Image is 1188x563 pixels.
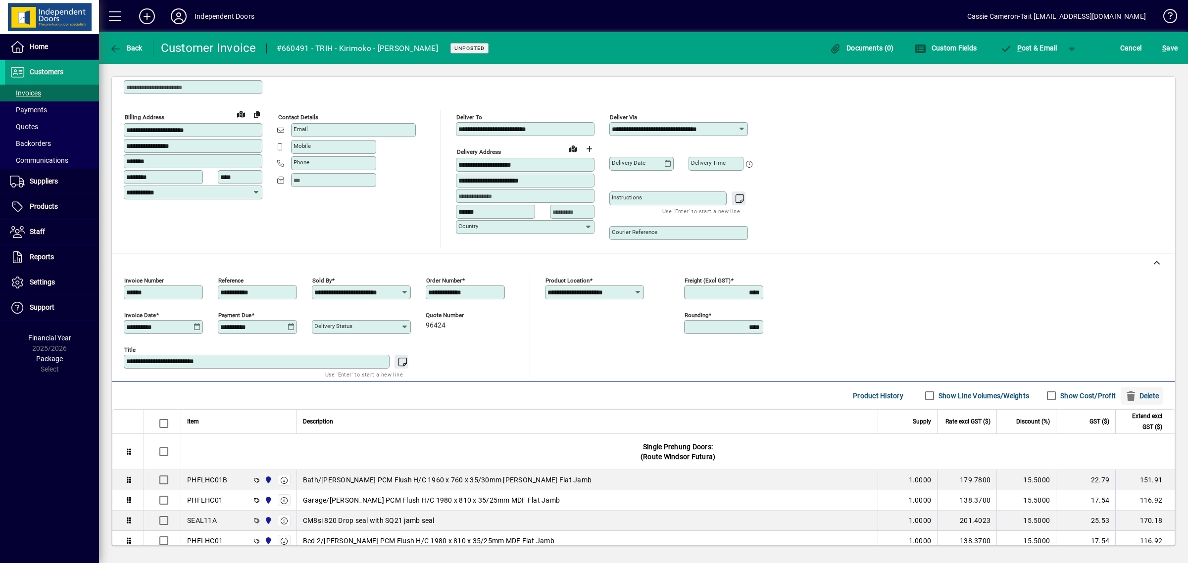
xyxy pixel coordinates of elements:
span: Description [303,416,333,427]
span: Rate excl GST ($) [945,416,990,427]
a: Payments [5,101,99,118]
td: 116.92 [1115,490,1175,511]
span: Bath/[PERSON_NAME] PCM Flush H/C 1960 x 760 x 35/30mm [PERSON_NAME] Flat Jamb [303,475,592,485]
a: View on map [233,106,249,122]
span: Settings [30,278,55,286]
mat-label: Courier Reference [612,229,657,235]
mat-hint: Use 'Enter' to start a new line [325,369,403,380]
a: Invoices [5,85,99,101]
mat-label: Deliver To [456,114,482,121]
mat-label: Delivery status [314,323,352,329]
span: Extend excl GST ($) [1122,411,1162,432]
button: Cancel [1118,39,1144,57]
td: 170.18 [1115,511,1175,531]
div: 179.7800 [943,475,990,485]
span: Cancel [1120,40,1142,56]
mat-label: Instructions [612,194,642,201]
span: Supply [913,416,931,427]
div: 138.3700 [943,536,990,546]
span: S [1162,44,1166,52]
span: Cromwell Central Otago [262,515,273,526]
span: Discount (%) [1016,416,1050,427]
span: Cromwell Central Otago [262,474,273,485]
span: Package [36,355,63,363]
span: 1.0000 [909,536,932,546]
label: Show Line Volumes/Weights [937,391,1029,401]
mat-hint: Use 'Enter' to start a new line [662,205,740,217]
div: PHFLHC01 [187,495,223,505]
a: Reports [5,245,99,270]
span: 1.0000 [909,475,932,485]
div: 138.3700 [943,495,990,505]
span: Item [187,416,199,427]
span: ave [1162,40,1178,56]
a: Staff [5,220,99,244]
label: Show Cost/Profit [1058,391,1116,401]
td: 15.5000 [996,531,1056,551]
span: Reports [30,253,54,261]
td: 17.54 [1056,490,1115,511]
span: Back [109,44,143,52]
td: 15.5000 [996,470,1056,490]
button: Back [107,39,145,57]
div: Cassie Cameron-Tait [EMAIL_ADDRESS][DOMAIN_NAME] [967,8,1146,24]
app-page-header-button: Back [99,39,153,57]
a: Suppliers [5,169,99,194]
button: Copy to Delivery address [249,106,265,122]
span: Quote number [426,312,485,319]
span: ost & Email [1000,44,1057,52]
mat-label: Invoice number [124,277,164,284]
td: 22.79 [1056,470,1115,490]
app-page-header-button: Delete selection [1121,387,1168,405]
mat-label: Email [294,126,308,133]
span: Staff [30,228,45,235]
span: Support [30,303,54,311]
div: 201.4023 [943,516,990,525]
mat-label: Invoice date [124,312,156,319]
span: 96424 [426,322,445,329]
mat-label: Delivery date [612,159,645,166]
a: Products [5,194,99,219]
a: Settings [5,270,99,295]
mat-label: Reference [218,277,244,284]
span: P [1017,44,1022,52]
mat-label: Title [124,346,136,353]
div: Single Prehung Doors: (Route Windsor Futura) [181,434,1175,469]
span: Bed 2/[PERSON_NAME] PCM Flush H/C 1980 x 810 x 35/25mm MDF Flat Jamb [303,536,554,546]
span: CM8si 820 Drop seal with SQ21 jamb seal [303,516,435,525]
button: Post & Email [995,39,1062,57]
a: Communications [5,152,99,169]
mat-label: Rounding [685,312,708,319]
div: #660491 - TRIH - Kirimoko - [PERSON_NAME] [277,41,438,56]
button: Custom Fields [912,39,979,57]
mat-label: Payment due [218,312,251,319]
span: Invoices [10,89,41,97]
span: Financial Year [28,334,71,342]
button: Choose address [581,141,597,157]
td: 25.53 [1056,511,1115,531]
mat-label: Sold by [312,277,332,284]
mat-label: Product location [545,277,590,284]
span: Custom Fields [914,44,977,52]
div: Independent Doors [195,8,254,24]
div: Customer Invoice [161,40,256,56]
button: Profile [163,7,195,25]
span: Customers [30,68,63,76]
span: Cromwell Central Otago [262,535,273,546]
a: View on map [565,141,581,156]
button: Add [131,7,163,25]
span: Cromwell Central Otago [262,495,273,506]
mat-label: Order number [426,277,462,284]
span: Unposted [454,45,485,51]
span: GST ($) [1089,416,1109,427]
a: Knowledge Base [1156,2,1176,34]
a: Support [5,295,99,320]
span: Documents (0) [830,44,894,52]
mat-label: Delivery time [691,159,726,166]
span: 1.0000 [909,495,932,505]
a: Backorders [5,135,99,152]
td: 151.91 [1115,470,1175,490]
div: PHFLHC01 [187,536,223,546]
td: 17.54 [1056,531,1115,551]
span: 1.0000 [909,516,932,525]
